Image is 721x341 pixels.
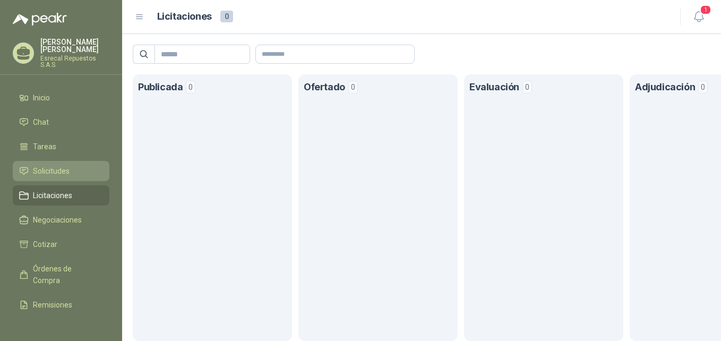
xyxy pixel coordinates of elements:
[13,112,109,132] a: Chat
[13,137,109,157] a: Tareas
[698,81,708,93] span: 0
[348,81,358,93] span: 0
[33,165,70,177] span: Solicitudes
[13,210,109,230] a: Negociaciones
[186,81,195,93] span: 0
[304,80,345,95] h1: Ofertado
[33,238,57,250] span: Cotizar
[157,9,212,24] h1: Licitaciones
[138,80,183,95] h1: Publicada
[689,7,708,27] button: 1
[13,259,109,291] a: Órdenes de Compra
[33,263,99,286] span: Órdenes de Compra
[469,80,519,95] h1: Evaluación
[33,116,49,128] span: Chat
[522,81,532,93] span: 0
[700,5,711,15] span: 1
[40,38,109,53] p: [PERSON_NAME] [PERSON_NAME]
[13,13,67,25] img: Logo peakr
[13,88,109,108] a: Inicio
[13,234,109,254] a: Cotizar
[40,55,109,68] p: Esrecal Repuestos S.A.S.
[13,161,109,181] a: Solicitudes
[220,11,233,22] span: 0
[33,299,72,311] span: Remisiones
[13,295,109,315] a: Remisiones
[13,185,109,206] a: Licitaciones
[33,92,50,104] span: Inicio
[33,214,82,226] span: Negociaciones
[635,80,695,95] h1: Adjudicación
[33,190,72,201] span: Licitaciones
[33,141,56,152] span: Tareas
